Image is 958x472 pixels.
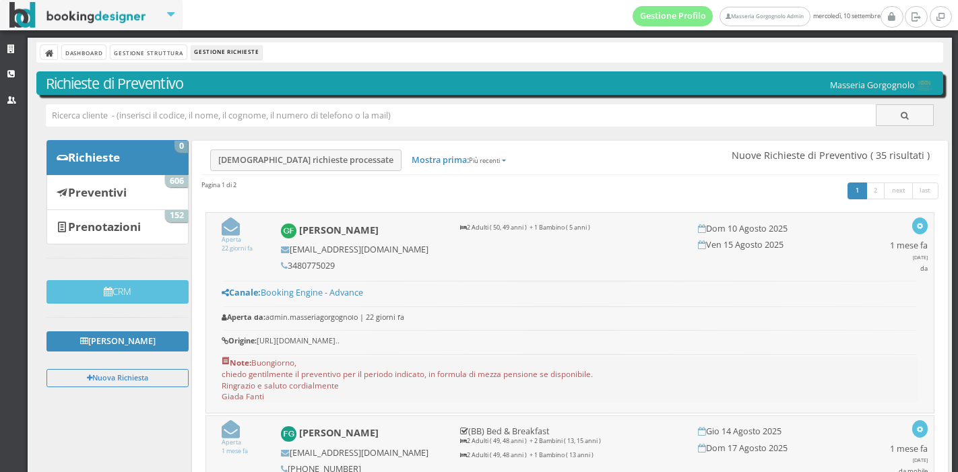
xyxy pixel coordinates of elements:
h5: (BB) Bed & Breakfast [460,426,680,436]
h5: Booking Engine - Advance [222,288,919,298]
b: Preventivi [68,184,127,200]
pre: Buongiorno, chiedo gentilmente il preventivo per il periodo indicato, in formula di mezza pension... [222,357,919,402]
h5: 3480775029 [281,261,441,271]
small: da [920,264,928,273]
a: [PERSON_NAME] [46,331,189,351]
a: Richieste 0 [46,140,189,175]
b: Aperta da: [222,312,265,322]
h5: [EMAIL_ADDRESS][DOMAIN_NAME] [281,448,441,458]
a: next [884,182,914,200]
h5: Gio 14 Agosto 2025 [698,426,858,436]
span: 0 [174,141,188,153]
a: Gestione Profilo [633,6,713,26]
a: Prenotazioni 152 [46,209,189,244]
span: [DATE] [913,254,928,261]
b: [PERSON_NAME] [299,224,379,236]
span: 606 [165,175,188,187]
b: Richieste [68,149,120,165]
b: Note: [222,357,251,368]
button: CRM [46,280,189,304]
a: Aperta22 giorni fa [222,226,253,252]
h5: Dom 10 Agosto 2025 [698,224,858,234]
input: Ricerca cliente - (inserisci il codice, il nome, il cognome, il numero di telefono o la mail) [46,104,876,127]
b: [PERSON_NAME] [299,427,379,440]
span: [DATE] [913,457,928,463]
a: Dashboard [62,45,106,59]
img: Giada Fanti [281,224,296,239]
span: Nuove Richieste di Preventivo ( 35 risultati ) [732,149,930,161]
h5: [EMAIL_ADDRESS][DOMAIN_NAME] [281,244,441,255]
h3: Richieste di Preventivo [46,75,934,92]
button: Nuova Richiesta [46,369,189,387]
li: Gestione Richieste [191,45,262,60]
small: Più recenti [469,156,500,165]
h6: [URL][DOMAIN_NAME].. [222,337,919,345]
b: Origine: [222,335,257,345]
h5: 1 mese fa [890,240,928,272]
p: 2 Adulti ( 49, 48 anni ) + 1 Bambino ( 13 anni ) [460,451,680,460]
a: 2 [866,182,885,200]
a: Aperta1 mese fa [222,429,248,455]
a: Preventivi 606 [46,174,189,209]
h45: Pagina 1 di 2 [201,180,236,189]
img: Florin Gorgan [281,426,296,442]
a: Masseria Gorgognolo Admin [720,7,810,26]
span: 152 [165,210,188,222]
b: Prenotazioni [68,219,141,234]
h5: Ven 15 Agosto 2025 [698,240,858,250]
h6: admin.masseriagorgognolo | 22 giorni fa [222,313,919,322]
a: 1 [848,182,867,200]
b: Canale: [222,287,261,298]
img: BookingDesigner.com [9,2,146,28]
span: mercoledì, 10 settembre [633,6,881,26]
p: 2 Adulti ( 50, 49 anni ) + 1 Bambino ( 5 anni ) [460,224,680,232]
a: [DEMOGRAPHIC_DATA] richieste processate [210,149,402,171]
h5: Masseria Gorgognolo [830,80,934,92]
h5: Dom 17 Agosto 2025 [698,443,858,453]
p: 2 Adulti ( 49, 48 anni ) + 2 Bambini ( 13, 15 anni ) [460,437,680,446]
a: last [912,182,939,200]
a: Gestione Struttura [110,45,186,59]
img: 0603869b585f11eeb13b0a069e529790.png [915,80,934,92]
a: Mostra prima: [404,150,513,170]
